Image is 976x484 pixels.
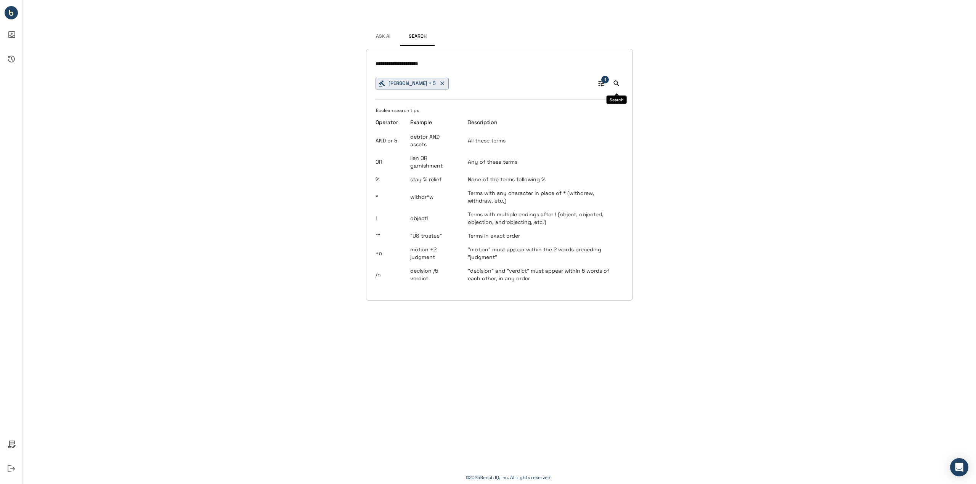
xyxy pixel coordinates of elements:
td: "motion" must appear within the 2 words preceding "judgment" [462,243,623,264]
td: decision /5 verdict [404,264,462,285]
th: Example [404,115,462,130]
td: Terms with any character in place of * (withdrew, withdraw, etc.) [462,186,623,208]
td: "US trustee" [404,229,462,243]
td: withdr*w [404,186,462,208]
td: AND or & [376,130,404,151]
td: Terms in exact order [462,229,623,243]
span: 1 [601,76,609,83]
button: Advanced Search [594,77,608,90]
span: Boolean search tips [376,107,419,120]
td: Any of these terms [462,151,623,173]
th: Operator [376,115,404,130]
td: object! [404,208,462,229]
td: "decision" and "verdict" must appear within 5 words of each other, in any order [462,264,623,285]
td: "" [376,229,404,243]
td: OR [376,151,404,173]
td: ! [376,208,404,229]
td: Terms with multiple endings after ! (object, objected, objection, and objecting, etc.) [462,208,623,229]
td: lien OR garnishment [404,151,462,173]
td: +n [376,243,404,264]
th: Description [462,115,623,130]
td: stay % relief [404,173,462,186]
td: motion +2 judgment [404,243,462,264]
td: None of the terms following % [462,173,623,186]
span: Ask AI [376,34,390,40]
button: Search [400,27,435,46]
td: /n [376,264,404,285]
td: % [376,173,404,186]
td: All these terms [462,130,623,151]
div: Open Intercom Messenger [950,458,968,476]
button: [PERSON_NAME] + 5 [376,78,449,89]
div: Search [607,96,627,104]
td: debtor AND assets [404,130,462,151]
button: Search [610,77,623,90]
